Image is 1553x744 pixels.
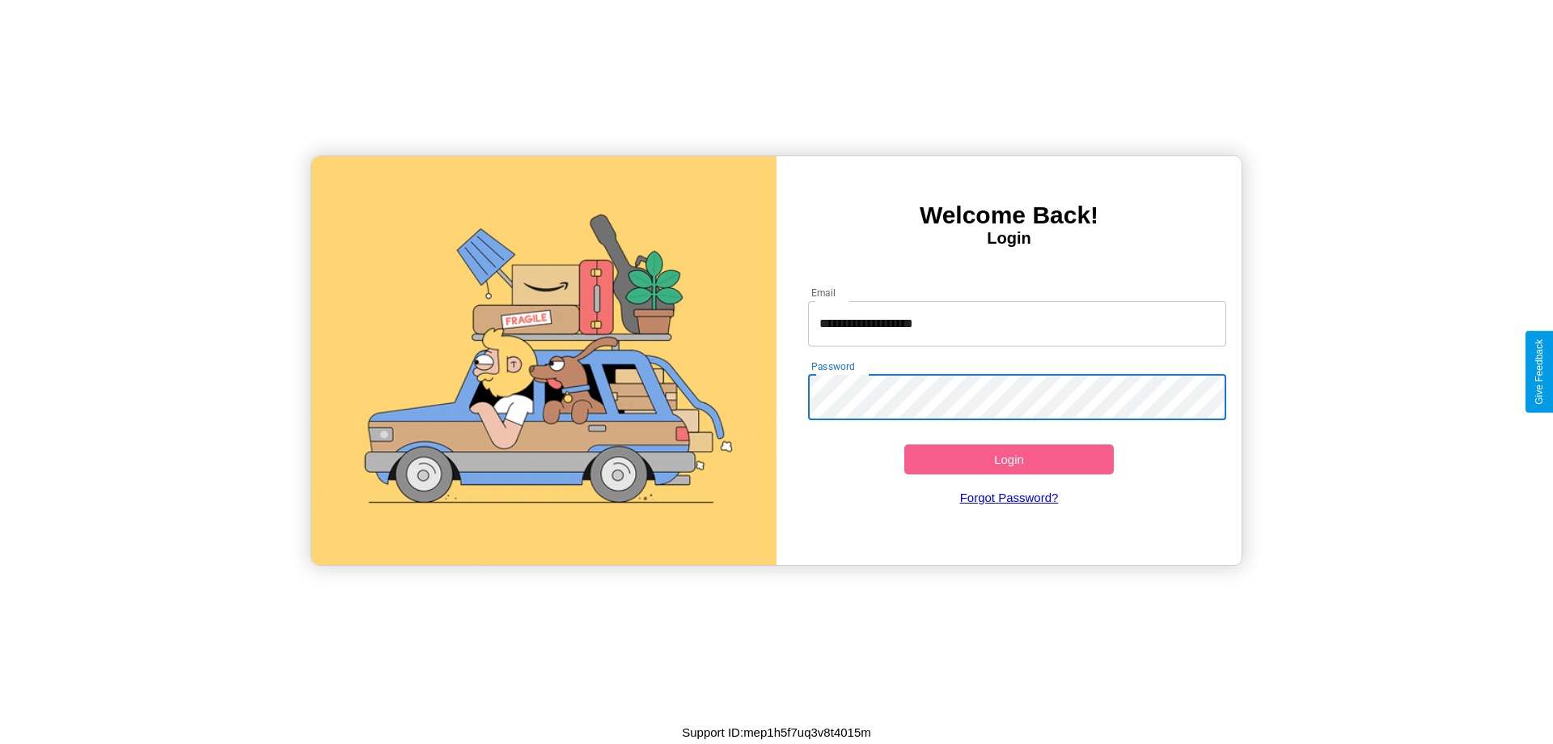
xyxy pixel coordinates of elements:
p: Support ID: mep1h5f7uq3v8t4015m [682,721,871,743]
h3: Welcome Back! [776,202,1242,229]
h4: Login [776,229,1242,248]
label: Password [811,359,854,373]
img: gif [311,156,776,565]
div: Give Feedback [1534,339,1545,405]
label: Email [811,286,836,300]
a: Forgot Password? [800,474,1219,521]
button: Login [904,444,1114,474]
